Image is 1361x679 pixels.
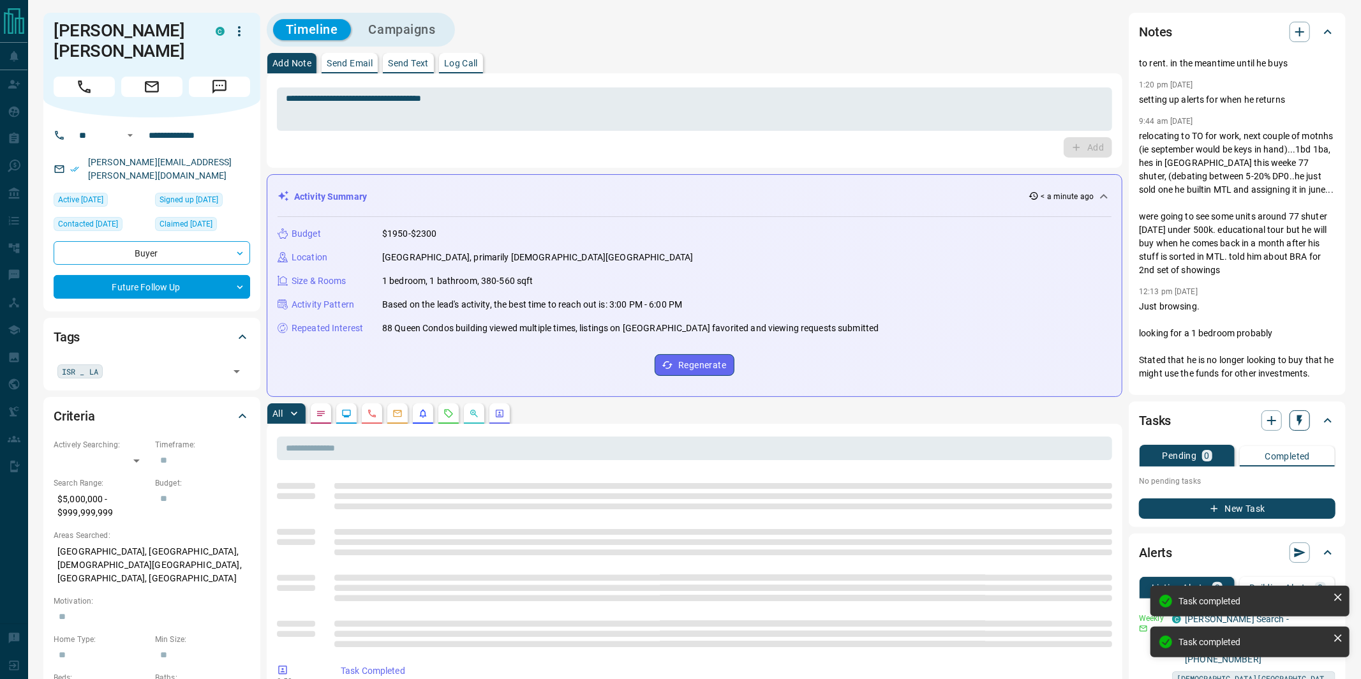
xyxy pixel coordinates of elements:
p: < a minute ago [1041,191,1094,202]
p: Add Note [272,59,311,68]
p: 0 [1205,451,1210,460]
span: Claimed [DATE] [160,218,212,230]
p: Send Email [327,59,373,68]
p: No pending tasks [1139,472,1335,491]
p: All [272,409,283,418]
button: New Task [1139,498,1335,519]
button: Open [228,362,246,380]
svg: Email [1139,624,1148,633]
h2: Notes [1139,22,1172,42]
p: Areas Searched: [54,530,250,541]
button: Timeline [273,19,351,40]
h1: [PERSON_NAME] [PERSON_NAME] [54,20,197,61]
span: Message [189,77,250,97]
div: Future Follow Up [54,275,250,299]
p: 88 Queen Condos building viewed multiple times, listings on [GEOGRAPHIC_DATA] favorited and viewi... [382,322,879,335]
h2: Criteria [54,406,95,426]
span: Call [54,77,115,97]
div: Tags [54,322,250,352]
p: Search Range: [54,477,149,489]
button: Campaigns [356,19,449,40]
svg: Listing Alerts [418,408,428,419]
div: Alerts [1139,537,1335,568]
p: 9:44 am [DATE] [1139,117,1193,126]
div: Task completed [1179,637,1328,647]
div: Activity Summary< a minute ago [278,185,1112,209]
div: Notes [1139,17,1335,47]
p: Actively Searching: [54,439,149,451]
div: Buyer [54,241,250,265]
div: Sun Sep 15 2024 [155,217,250,235]
p: Min Size: [155,634,250,645]
p: Activity Pattern [292,298,354,311]
p: Based on the lead's activity, the best time to reach out is: 3:00 PM - 6:00 PM [382,298,682,311]
h2: Alerts [1139,542,1172,563]
div: condos.ca [216,27,225,36]
div: Sun Sep 15 2024 [155,193,250,211]
svg: Agent Actions [495,408,505,419]
p: Home Type: [54,634,149,645]
span: Signed up [DATE] [160,193,218,206]
p: 12:13 pm [DATE] [1139,287,1198,296]
p: Pending [1163,451,1197,460]
button: Regenerate [655,354,734,376]
div: Wed Oct 30 2024 [54,217,149,235]
p: setting up alerts for when he returns [1139,93,1335,107]
p: $1950-$2300 [382,227,436,241]
p: 1 bedroom, 1 bathroom, 380-560 sqft [382,274,533,288]
svg: Calls [367,408,377,419]
p: Budget [292,227,321,241]
p: Location [292,251,327,264]
svg: Notes [316,408,326,419]
p: $5,000,000 - $999,999,999 [54,489,149,523]
p: Activity Summary [294,190,367,204]
p: Log Call [444,59,478,68]
svg: Emails [392,408,403,419]
p: relocating to TO for work, next couple of motnhs (ie september would be keys in hand)...1bd 1ba, ... [1139,130,1335,277]
p: Send Text [388,59,429,68]
p: Repeated Interest [292,322,363,335]
p: Weekly [1139,613,1164,624]
span: Email [121,77,182,97]
p: 1:20 pm [DATE] [1139,80,1193,89]
button: Open [123,128,138,143]
p: [GEOGRAPHIC_DATA], primarily [DEMOGRAPHIC_DATA][GEOGRAPHIC_DATA] [382,251,693,264]
p: Completed [1265,452,1310,461]
p: Timeframe: [155,439,250,451]
p: [GEOGRAPHIC_DATA], [GEOGRAPHIC_DATA], [DEMOGRAPHIC_DATA][GEOGRAPHIC_DATA], [GEOGRAPHIC_DATA], [GE... [54,541,250,589]
h2: Tags [54,327,80,347]
span: Active [DATE] [58,193,103,206]
p: Task Completed [341,664,1107,678]
span: ISR _ LA [62,365,98,378]
div: Task completed [1179,596,1328,606]
p: Size & Rooms [292,274,346,288]
svg: Lead Browsing Activity [341,408,352,419]
svg: Opportunities [469,408,479,419]
a: [PERSON_NAME][EMAIL_ADDRESS][PERSON_NAME][DOMAIN_NAME] [88,157,232,181]
div: Tasks [1139,405,1335,436]
p: Budget: [155,477,250,489]
p: Motivation: [54,595,250,607]
h2: Tasks [1139,410,1171,431]
p: Just browsing. looking for a 1 bedroom probably Stated that he is no longer looking to buy that h... [1139,300,1335,474]
div: Sat Sep 06 2025 [54,193,149,211]
span: Contacted [DATE] [58,218,118,230]
svg: Requests [443,408,454,419]
div: Criteria [54,401,250,431]
svg: Email Verified [70,165,79,174]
